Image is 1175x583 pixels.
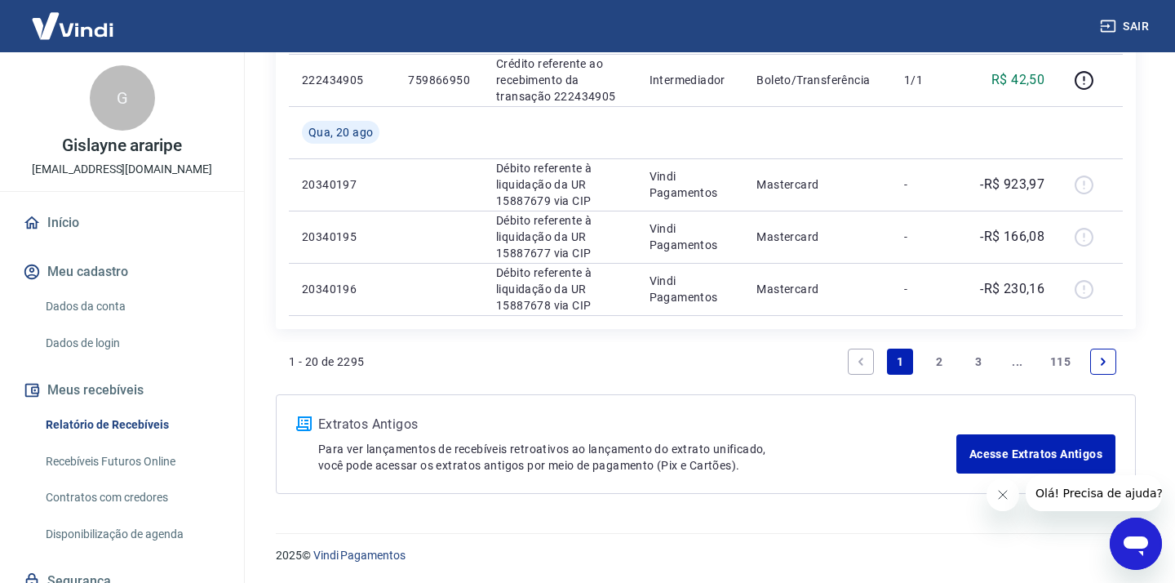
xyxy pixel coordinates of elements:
[1110,518,1162,570] iframe: Botão para abrir a janela de mensagens
[650,220,731,253] p: Vindi Pagamentos
[1090,349,1116,375] a: Next page
[650,72,731,88] p: Intermediador
[848,349,874,375] a: Previous page
[302,176,382,193] p: 20340197
[887,349,913,375] a: Page 1 is your current page
[39,481,224,514] a: Contratos com credores
[39,408,224,442] a: Relatório de Recebíveis
[408,72,470,88] p: 759866950
[496,56,623,105] p: Crédito referente ao recebimento da transação 222434905
[496,212,623,261] p: Débito referente à liquidação da UR 15887677 via CIP
[20,1,126,51] img: Vindi
[650,168,731,201] p: Vindi Pagamentos
[991,70,1044,90] p: R$ 42,50
[313,549,406,562] a: Vindi Pagamentos
[308,124,373,140] span: Qua, 20 ago
[496,160,623,209] p: Débito referente à liquidação da UR 15887679 via CIP
[904,229,952,245] p: -
[39,518,224,551] a: Disponibilização de agenda
[987,478,1019,511] iframe: Fechar mensagem
[926,349,952,375] a: Page 2
[276,547,1136,564] p: 2025 ©
[90,65,155,131] div: G
[904,176,952,193] p: -
[20,254,224,290] button: Meu cadastro
[496,265,623,314] p: Débito referente à liquidação da UR 15887678 via CIP
[1097,11,1155,42] button: Sair
[756,176,878,193] p: Mastercard
[302,229,382,245] p: 20340195
[980,175,1044,194] p: -R$ 923,97
[32,161,212,178] p: [EMAIL_ADDRESS][DOMAIN_NAME]
[39,290,224,323] a: Dados da conta
[841,342,1123,381] ul: Pagination
[1004,349,1031,375] a: Jump forward
[20,205,224,241] a: Início
[302,72,382,88] p: 222434905
[20,372,224,408] button: Meus recebíveis
[318,415,956,434] p: Extratos Antigos
[1044,349,1077,375] a: Page 115
[296,416,312,431] img: ícone
[756,281,878,297] p: Mastercard
[980,227,1044,247] p: -R$ 166,08
[1026,475,1162,511] iframe: Mensagem da empresa
[904,72,952,88] p: 1/1
[980,279,1044,299] p: -R$ 230,16
[318,441,956,474] p: Para ver lançamentos de recebíveis retroativos ao lançamento do extrato unificado, você pode aces...
[956,434,1115,474] a: Acesse Extratos Antigos
[62,137,182,154] p: Gislayne araripe
[39,445,224,478] a: Recebíveis Futuros Online
[302,281,382,297] p: 20340196
[289,354,365,370] p: 1 - 20 de 2295
[39,327,224,360] a: Dados de login
[756,72,878,88] p: Boleto/Transferência
[965,349,991,375] a: Page 3
[904,281,952,297] p: -
[756,229,878,245] p: Mastercard
[650,273,731,305] p: Vindi Pagamentos
[10,11,137,24] span: Olá! Precisa de ajuda?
